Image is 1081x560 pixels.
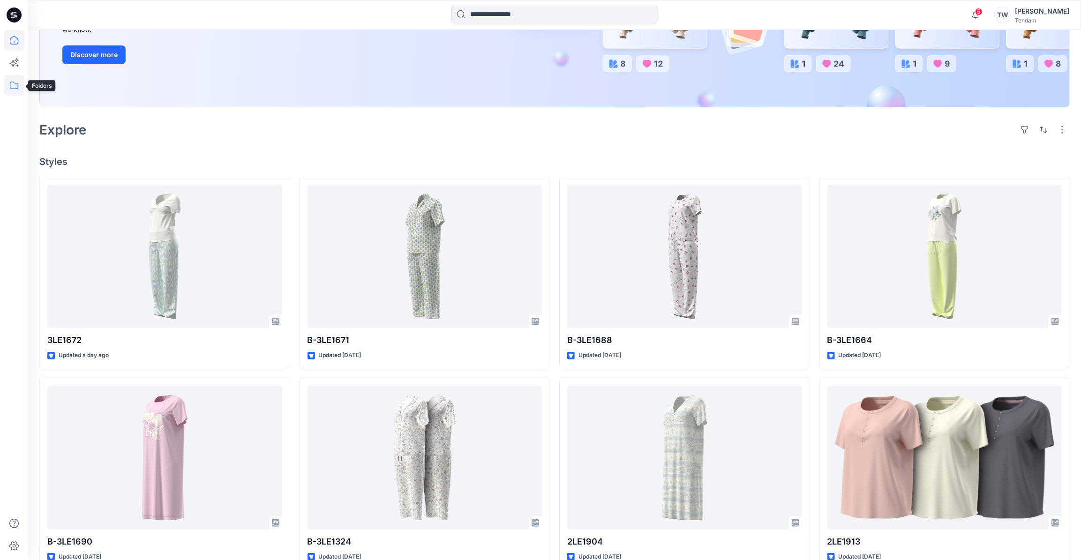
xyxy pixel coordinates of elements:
p: B-3LE1324 [308,535,542,548]
button: Discover more [62,45,126,64]
a: Discover more [62,45,273,64]
p: B-3LE1688 [567,334,802,347]
p: B-3LE1664 [827,334,1062,347]
h2: Explore [39,122,87,137]
a: B-3LE1688 [567,185,802,329]
p: 3LE1672 [47,334,282,347]
p: B-3LE1671 [308,334,542,347]
a: B-3LE1690 [47,386,282,530]
h4: Styles [39,156,1070,167]
p: Updated [DATE] [578,351,621,360]
a: 3LE1672 [47,185,282,329]
p: 2LE1913 [827,535,1062,548]
p: Updated [DATE] [319,351,361,360]
a: 2LE1904 [567,386,802,530]
div: TW [994,7,1011,23]
a: B-3LE1671 [308,185,542,329]
div: [PERSON_NAME] [1015,6,1069,17]
a: B-3LE1664 [827,185,1062,329]
p: B-3LE1690 [47,535,282,548]
p: Updated a day ago [59,351,109,360]
a: B-3LE1324 [308,386,542,530]
p: Updated [DATE] [839,351,881,360]
a: 2LE1913 [827,386,1062,530]
div: Tendam [1015,17,1069,24]
span: 5 [975,8,983,15]
p: 2LE1904 [567,535,802,548]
